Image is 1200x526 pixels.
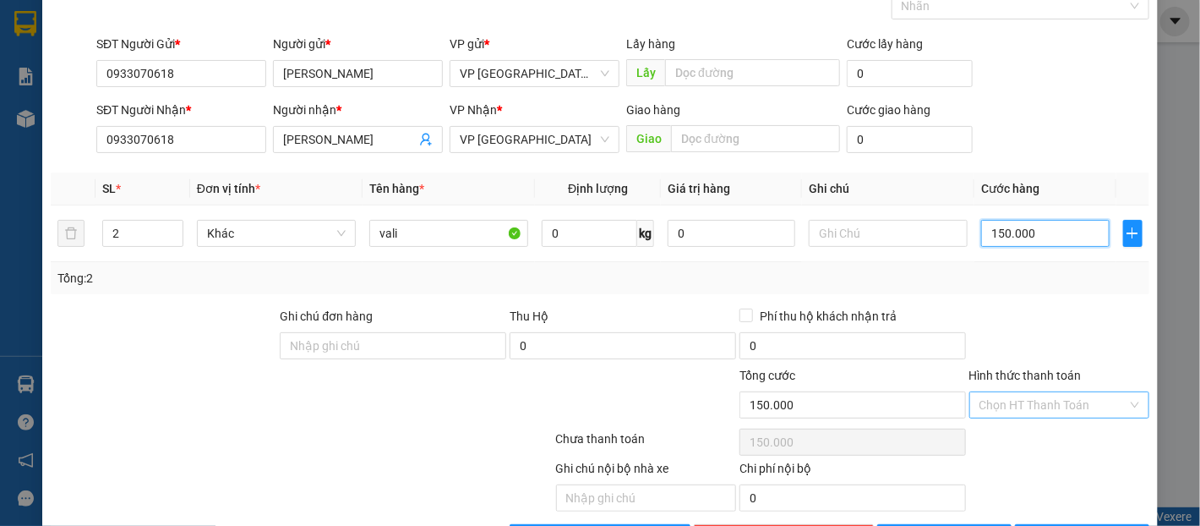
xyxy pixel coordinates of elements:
span: Giao [626,125,671,152]
div: Ghi chú nội bộ nhà xe [556,459,736,485]
button: delete [57,220,85,247]
span: Cước hàng [981,182,1039,195]
input: Ghi Chú [809,220,968,247]
div: VP gửi [450,35,619,53]
span: SL [102,182,116,195]
div: Người gửi [273,35,443,53]
span: plus [1124,227,1143,240]
input: Nhập ghi chú [556,485,736,512]
div: SĐT Người Nhận [96,101,266,119]
input: Ghi chú đơn hàng [280,332,506,359]
li: Cúc Tùng Limousine [8,8,245,72]
li: VP BX Miền Đông Mới [117,91,225,129]
span: user-add [419,133,433,146]
label: Cước giao hàng [847,103,930,117]
div: Tổng: 2 [57,269,465,288]
span: Đơn vị tính [197,182,260,195]
div: Người nhận [273,101,443,119]
label: Hình thức thanh toán [969,369,1082,382]
span: Định lượng [568,182,628,195]
th: Ghi chú [802,173,974,205]
input: Cước giao hàng [847,126,973,153]
span: VP Nha Trang xe Limousine [460,61,609,86]
span: Giao hàng [626,103,680,117]
input: Dọc đường [665,59,840,86]
span: Lấy [626,59,665,86]
span: Tổng cước [739,369,795,382]
span: VP Nhận [450,103,497,117]
span: VP Đà Lạt [460,127,609,152]
label: Ghi chú đơn hàng [280,310,373,323]
li: VP VP [GEOGRAPHIC_DATA] xe Limousine [8,91,117,147]
div: SĐT Người Gửi [96,35,266,53]
span: Giá trị hàng [668,182,730,195]
span: Thu Hộ [510,310,548,323]
span: Khác [207,221,346,246]
button: plus [1123,220,1143,247]
div: Chi phí nội bộ [739,459,966,485]
span: kg [637,220,654,247]
span: Phí thu hộ khách nhận trả [753,307,903,326]
div: Chưa thanh toán [554,430,738,459]
input: VD: Bàn, Ghế [369,220,528,247]
input: Cước lấy hàng [847,60,973,87]
label: Cước lấy hàng [847,37,923,51]
input: Dọc đường [671,125,840,152]
span: Tên hàng [369,182,424,195]
span: Lấy hàng [626,37,675,51]
input: 0 [668,220,795,247]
